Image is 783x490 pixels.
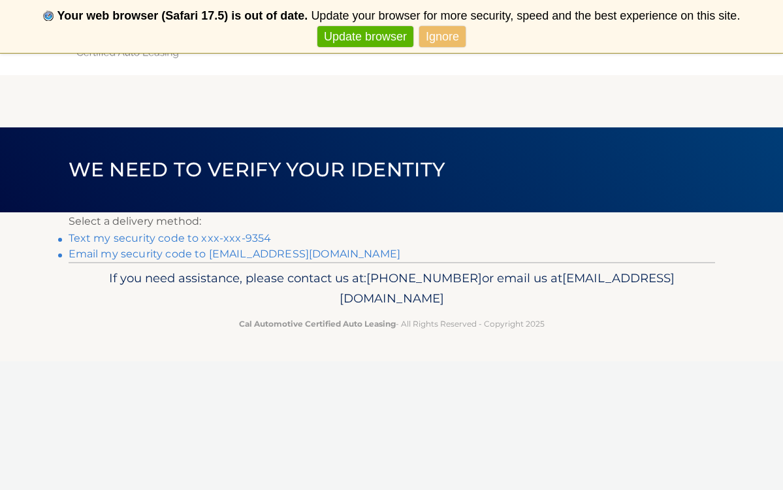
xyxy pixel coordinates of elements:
span: Update your browser for more security, speed and the best experience on this site. [311,9,740,22]
span: [PHONE_NUMBER] [366,270,482,286]
span: We need to verify your identity [69,157,445,182]
p: Select a delivery method: [69,212,715,231]
a: Ignore [419,26,466,48]
a: Update browser [317,26,413,48]
strong: Cal Automotive Certified Auto Leasing [239,319,396,329]
p: - All Rights Reserved - Copyright 2025 [77,317,707,331]
a: Text my security code to xxx-xxx-9354 [69,232,272,244]
p: If you need assistance, please contact us at: or email us at [77,268,707,310]
b: Your web browser (Safari 17.5) is out of date. [57,9,308,22]
a: Email my security code to [EMAIL_ADDRESS][DOMAIN_NAME] [69,248,401,260]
